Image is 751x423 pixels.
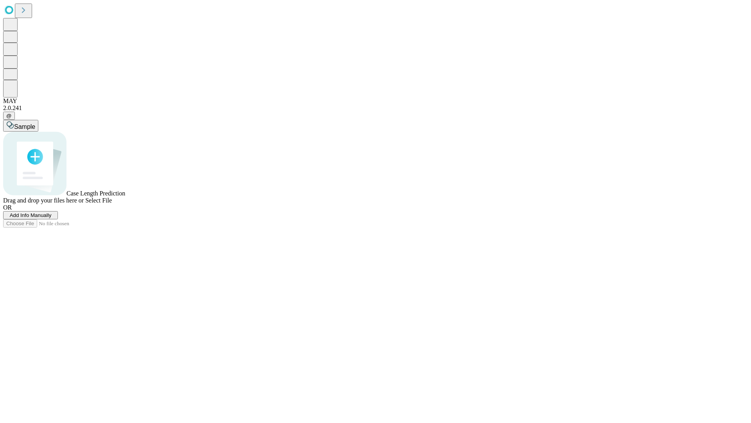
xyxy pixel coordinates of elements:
span: Sample [14,123,35,130]
div: 2.0.241 [3,105,748,112]
span: @ [6,113,12,119]
span: OR [3,204,12,211]
div: MAY [3,98,748,105]
button: @ [3,112,15,120]
span: Select File [85,197,112,204]
span: Case Length Prediction [66,190,125,197]
button: Add Info Manually [3,211,58,219]
span: Drag and drop your files here or [3,197,84,204]
span: Add Info Manually [10,212,52,218]
button: Sample [3,120,38,132]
